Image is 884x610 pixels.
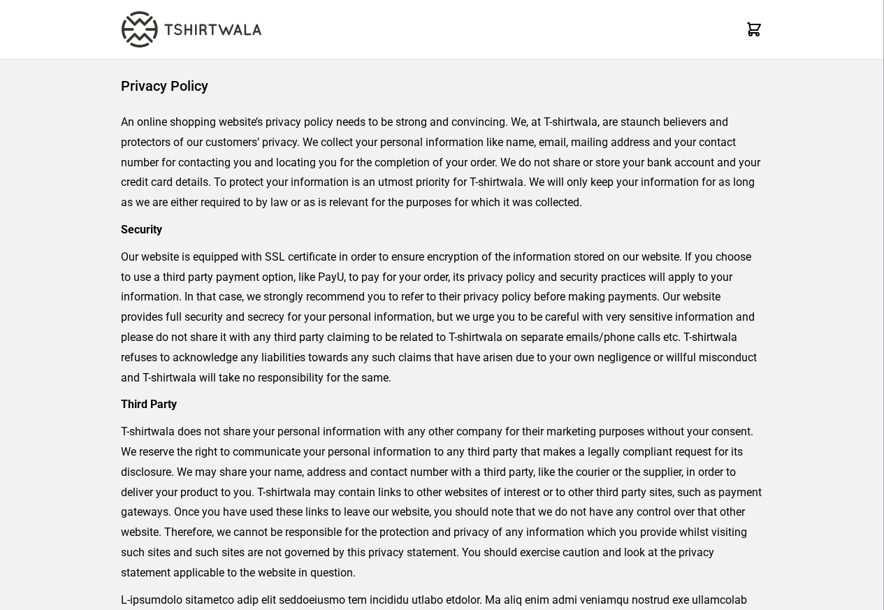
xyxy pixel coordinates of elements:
[121,422,763,583] p: T-shirtwala does not share your personal information with any other company for their marketing p...
[122,11,261,48] img: TW-LOGO-400-104.png
[121,398,177,411] strong: Third Party
[121,76,763,96] h1: Privacy Policy
[121,247,763,388] p: Our website is equipped with SSL certificate in order to ensure encryption of the information sto...
[121,223,162,236] strong: Security
[121,112,763,213] p: An online shopping website’s privacy policy needs to be strong and convincing. We, at T-shirtwala...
